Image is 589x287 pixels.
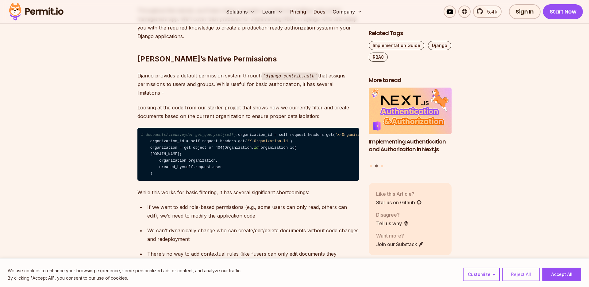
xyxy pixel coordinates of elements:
[483,8,497,15] span: 5.4k
[262,73,318,80] code: django.contrib.auth
[369,41,424,50] a: Implementation Guide
[369,29,452,37] h2: Related Tags
[137,188,359,197] p: While this works for basic filtering, it has several significant shortcomings:
[376,190,422,198] p: Like this Article?
[8,274,241,282] p: By clicking "Accept All", you consent to our use of cookies.
[137,29,359,64] h2: [PERSON_NAME]’s Native Permissions
[369,138,452,153] h3: Implementing Authentication and Authorization in Next.js
[369,53,388,62] a: RBAC
[502,268,540,281] button: Reject All
[376,211,409,218] p: Disagree?
[147,250,359,267] div: There’s no way to add contextual rules (like “users can only edit documents they created”) withou...
[141,133,238,137] span: # documents/views.pydef get_queryset(self):
[375,165,378,167] button: Go to slide 2
[463,268,500,281] button: Customize
[288,6,309,18] a: Pricing
[311,6,328,18] a: Docs
[428,41,451,50] a: Django
[543,4,583,19] a: Start Now
[509,4,541,19] a: Sign In
[137,103,359,120] p: Looking at the code from our starter project that shows how we currently filter and create docume...
[376,199,422,206] a: Star us on Github
[381,165,383,167] button: Go to slide 3
[542,268,581,281] button: Accept All
[473,6,502,18] a: 5.4k
[369,88,452,161] a: Implementing Authentication and Authorization in Next.jsImplementing Authentication and Authoriza...
[147,226,359,243] div: We can’t dynamically change who can create/edit/delete documents without code changes and redeplo...
[6,1,66,22] img: Permit logo
[8,267,241,274] p: We use cookies to enhance your browsing experience, serve personalized ads or content, and analyz...
[369,88,452,135] img: Implementing Authentication and Authorization in Next.js
[147,203,359,220] div: If we want to add role-based permissions (e.g., some users can only read, others can edit), we’d ...
[260,6,285,18] button: Learn
[224,6,257,18] button: Solutions
[330,6,365,18] button: Company
[376,220,409,227] a: Tell us why
[369,88,452,168] div: Posts
[369,77,452,84] h2: More to read
[369,88,452,161] li: 2 of 3
[376,232,424,239] p: Want more?
[254,146,259,150] span: id
[137,71,359,97] p: Django provides a default permission system through that assigns permissions to users and groups....
[137,128,359,181] code: organization_id = self.request.headers.get( ) organization_id: Document.objects.none() Document.o...
[247,139,290,143] span: 'X-Organization-Id'
[376,241,424,248] a: Join our Substack
[335,133,378,137] span: 'X-Organization-Id'
[370,165,372,167] button: Go to slide 1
